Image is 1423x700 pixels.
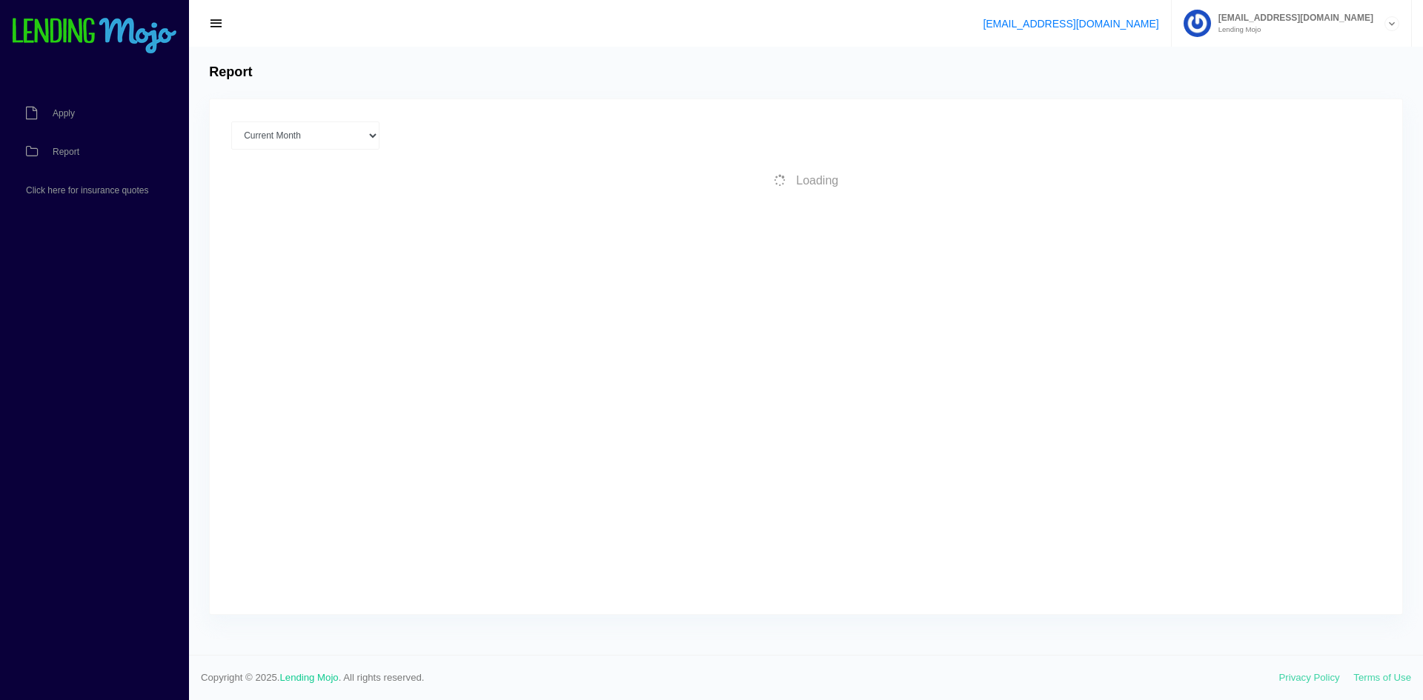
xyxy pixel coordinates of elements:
img: Profile image [1184,10,1211,37]
h4: Report [209,64,252,81]
small: Lending Mojo [1211,26,1373,33]
span: Report [53,147,79,156]
a: Lending Mojo [280,672,339,683]
span: [EMAIL_ADDRESS][DOMAIN_NAME] [1211,13,1373,22]
a: [EMAIL_ADDRESS][DOMAIN_NAME] [983,18,1158,30]
a: Terms of Use [1353,672,1411,683]
img: logo-small.png [11,18,178,55]
span: Click here for insurance quotes [26,186,148,195]
span: Apply [53,109,75,118]
span: Loading [796,174,838,187]
span: Copyright © 2025. . All rights reserved. [201,670,1279,685]
a: Privacy Policy [1279,672,1340,683]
